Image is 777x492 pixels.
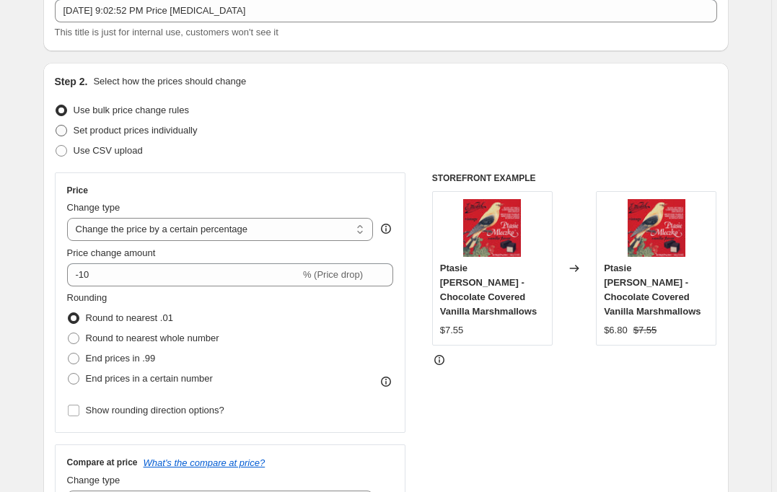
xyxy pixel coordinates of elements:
span: Change type [67,475,120,486]
span: Show rounding direction options? [86,405,224,416]
div: $7.55 [440,323,464,338]
p: Select how the prices should change [93,74,246,89]
span: Set product prices individually [74,125,198,136]
span: % (Price drop) [303,269,363,280]
img: ptasie-mleczko-chocolate-covered-vanilla-marshmallows-274959_80x.jpg [628,199,685,257]
input: -15 [67,263,300,286]
img: ptasie-mleczko-chocolate-covered-vanilla-marshmallows-274959_80x.jpg [463,199,521,257]
span: Ptasie [PERSON_NAME] - Chocolate Covered Vanilla Marshmallows [440,263,537,317]
button: What's the compare at price? [144,457,265,468]
h3: Compare at price [67,457,138,468]
span: Round to nearest .01 [86,312,173,323]
span: Rounding [67,292,107,303]
span: End prices in .99 [86,353,156,364]
span: End prices in a certain number [86,373,213,384]
h6: STOREFRONT EXAMPLE [432,172,717,184]
span: Price change amount [67,247,156,258]
span: Round to nearest whole number [86,333,219,343]
h2: Step 2. [55,74,88,89]
div: help [379,221,393,236]
span: Use bulk price change rules [74,105,189,115]
span: Change type [67,202,120,213]
span: Ptasie [PERSON_NAME] - Chocolate Covered Vanilla Marshmallows [604,263,701,317]
span: Use CSV upload [74,145,143,156]
strike: $7.55 [633,323,657,338]
div: $6.80 [604,323,628,338]
span: This title is just for internal use, customers won't see it [55,27,278,38]
h3: Price [67,185,88,196]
